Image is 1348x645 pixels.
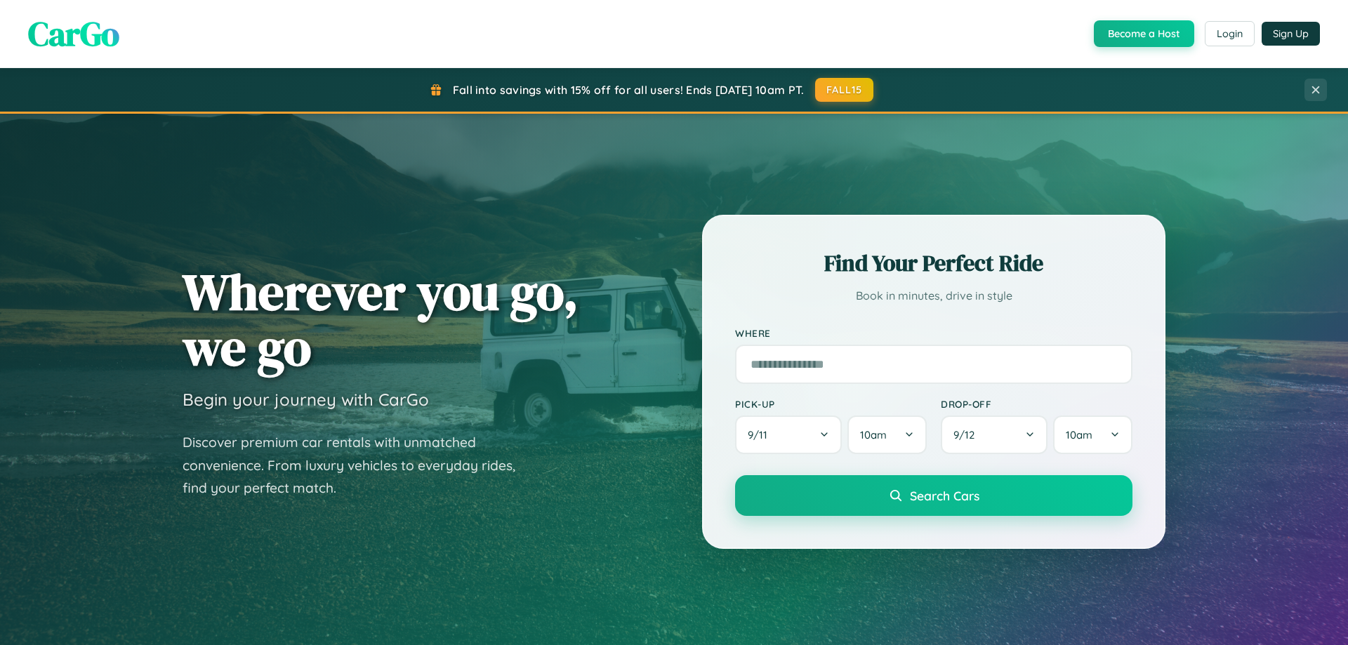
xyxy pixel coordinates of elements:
[860,428,887,441] span: 10am
[453,83,805,97] span: Fall into savings with 15% off for all users! Ends [DATE] 10am PT.
[735,398,927,410] label: Pick-up
[941,415,1048,454] button: 9/12
[28,11,119,57] span: CarGo
[183,389,429,410] h3: Begin your journey with CarGo
[847,415,927,454] button: 10am
[953,428,982,441] span: 9 / 12
[1053,415,1132,454] button: 10am
[735,475,1132,516] button: Search Cars
[910,488,979,503] span: Search Cars
[815,78,874,102] button: FALL15
[183,431,534,500] p: Discover premium car rentals with unmatched convenience. From luxury vehicles to everyday rides, ...
[183,264,579,375] h1: Wherever you go, we go
[1262,22,1320,46] button: Sign Up
[748,428,774,441] span: 9 / 11
[735,248,1132,279] h2: Find Your Perfect Ride
[735,286,1132,306] p: Book in minutes, drive in style
[1066,428,1092,441] span: 10am
[1205,21,1255,46] button: Login
[735,415,842,454] button: 9/11
[735,327,1132,339] label: Where
[1094,20,1194,47] button: Become a Host
[941,398,1132,410] label: Drop-off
